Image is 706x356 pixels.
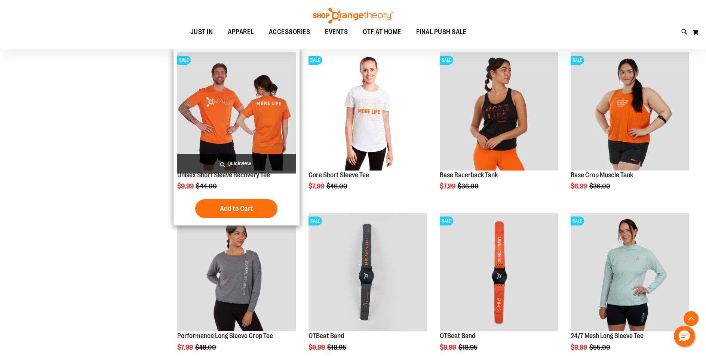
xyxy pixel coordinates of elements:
[674,326,695,347] button: Hello, have a question? Let’s chat.
[440,52,558,172] a: Product image for Base Racerback TankSALE
[589,344,611,351] span: $55.00
[269,24,310,40] span: ACCESSORIES
[416,24,467,40] span: FINAL PUSH SALE
[177,52,296,172] a: Product image for Unisex Short Sleeve Recovery TeeSALE
[589,182,611,190] span: $36.00
[177,213,296,331] img: Product image for Performance Long Sleeve Crop Tee
[436,48,562,209] div: product
[305,48,431,209] div: product
[309,344,326,351] span: $9.99
[440,344,457,351] span: $9.99
[317,24,355,41] a: EVENTS
[571,213,689,331] img: 24/7 Mesh Long Sleeve Tee
[571,344,588,351] span: $9.99
[684,311,699,326] button: Back To Top
[309,213,427,331] img: OTBeat Band
[309,171,369,179] a: Core Short Sleeve Tee
[309,52,427,171] img: Product image for Core Short Sleeve Tee
[312,8,394,24] img: Shop Orangetheory
[183,24,221,41] a: JUST IN
[177,332,273,340] a: Performance Long Sleeve Crop Tee
[177,182,195,190] span: $9.99
[309,56,322,65] span: SALE
[220,205,253,213] span: Add to Cart
[571,171,633,179] a: Base Crop Muscle Tank
[440,56,453,65] span: SALE
[327,344,347,351] span: $18.95
[440,217,453,225] span: SALE
[409,24,474,40] a: FINAL PUSH SALE
[571,52,689,172] a: Product image for Base Crop Muscle TankSALE
[440,332,475,340] a: OTBeat Band
[177,344,194,351] span: $7.99
[458,182,480,190] span: $36.00
[567,48,693,209] div: product
[261,24,318,41] a: ACCESSORIES
[571,217,584,225] span: SALE
[309,332,344,340] a: OTBeat Band
[571,52,689,171] img: Product image for Base Crop Muscle Tank
[571,182,588,190] span: $6.99
[571,56,584,65] span: SALE
[571,332,644,340] a: 24/7 Mesh Long Sleeve Tee
[309,217,322,225] span: SALE
[440,213,558,332] a: OTBeat BandSALE
[363,24,401,40] span: OTF AT HOME
[458,344,479,351] span: $18.95
[309,52,427,172] a: Product image for Core Short Sleeve TeeSALE
[174,48,300,225] div: product
[177,213,296,332] a: Product image for Performance Long Sleeve Crop TeeSALE
[440,182,457,190] span: $7.99
[355,24,409,41] a: OTF AT HOME
[571,213,689,332] a: 24/7 Mesh Long Sleeve TeeSALE
[440,213,558,331] img: OTBeat Band
[177,52,296,171] img: Product image for Unisex Short Sleeve Recovery Tee
[195,199,277,218] button: Add to Cart
[177,56,191,65] span: SALE
[326,182,349,190] span: $46.00
[190,24,213,40] span: JUST IN
[196,182,218,190] span: $44.00
[309,213,427,332] a: OTBeat BandSALE
[177,154,296,174] a: Quickview
[195,344,217,351] span: $48.00
[228,24,254,40] span: APPAREL
[440,52,558,171] img: Product image for Base Racerback Tank
[309,182,325,190] span: $7.99
[220,24,261,41] a: APPAREL
[325,24,348,40] span: EVENTS
[440,171,498,179] a: Base Racerback Tank
[177,171,270,179] a: Unisex Short Sleeve Recovery Tee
